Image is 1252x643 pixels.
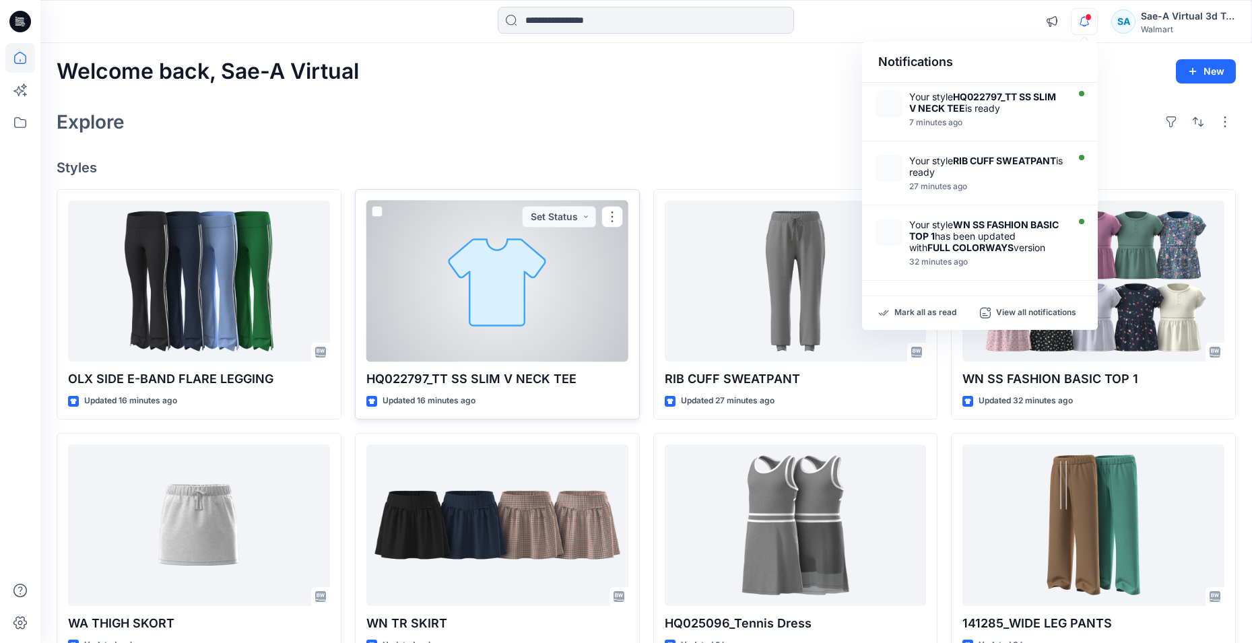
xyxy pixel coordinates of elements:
[909,257,1064,267] div: Thursday, September 25, 2025 08:53
[366,444,628,606] a: WN TR SKIRT
[665,201,927,362] a: RIB CUFF SWEATPANT
[665,370,927,388] p: RIB CUFF SWEATPANT
[68,201,330,362] a: OLX SIDE E-BAND FLARE LEGGING
[383,394,475,408] p: Updated 16 minutes ago
[909,118,1064,127] div: Thursday, September 25, 2025 09:19
[84,394,177,408] p: Updated 16 minutes ago
[909,91,1056,114] strong: HQ022797_TT SS SLIM V NECK TEE
[979,394,1073,408] p: Updated 32 minutes ago
[953,155,1056,166] strong: RIB CUFF SWEATPANT
[962,614,1224,633] p: 141285_WIDE LEG PANTS
[927,242,1014,253] strong: FULL COLORWAYS
[894,307,956,319] p: Mark all as read
[68,444,330,606] a: WA THIGH SKORT
[681,394,775,408] p: Updated 27 minutes ago
[996,307,1076,319] p: View all notifications
[366,614,628,633] p: WN TR SKIRT
[962,444,1224,606] a: 141285_WIDE LEG PANTS
[876,219,902,246] img: FULL COLORWAYS
[1176,59,1236,83] button: New
[68,370,330,388] p: OLX SIDE E-BAND FLARE LEGGING
[665,614,927,633] p: HQ025096_Tennis Dress
[862,42,1098,83] div: Notifications
[57,111,125,133] h2: Explore
[68,614,330,633] p: WA THIGH SKORT
[909,182,1064,191] div: Thursday, September 25, 2025 08:59
[1111,9,1135,34] div: SA
[909,219,1059,242] strong: WN SS FASHION BASIC TOP 1
[1141,24,1235,34] div: Walmart
[962,370,1224,388] p: WN SS FASHION BASIC TOP 1
[366,201,628,362] a: HQ022797_TT SS SLIM V NECK TEE
[665,444,927,606] a: HQ025096_Tennis Dress
[57,160,1236,176] h4: Styles
[57,59,359,84] h2: Welcome back, Sae-A Virtual
[1141,8,1235,24] div: Sae-A Virtual 3d Team
[909,155,1064,178] div: Your style is ready
[366,370,628,388] p: HQ022797_TT SS SLIM V NECK TEE
[909,91,1064,114] div: Your style is ready
[876,91,902,118] img: HQ022797_SOFT SILVER
[909,219,1064,253] div: Your style has been updated with version
[876,155,902,182] img: RIB CUFF SWEATPANT_SOFT SILVER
